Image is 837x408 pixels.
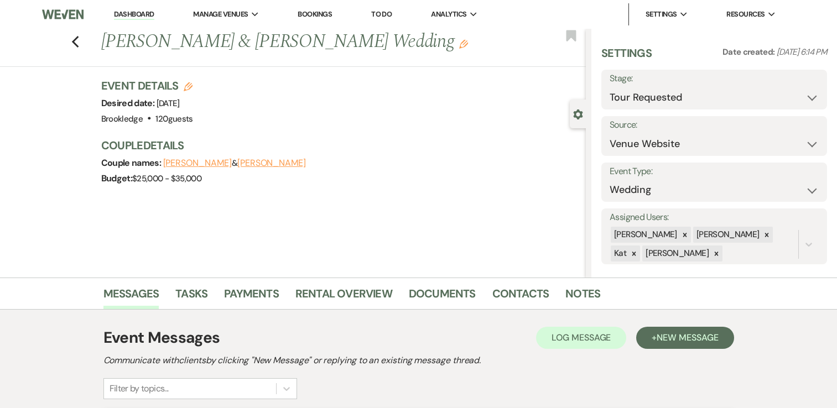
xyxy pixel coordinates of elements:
[610,164,819,180] label: Event Type:
[726,9,765,20] span: Resources
[224,285,279,309] a: Payments
[103,354,734,367] h2: Communicate with clients by clicking "New Message" or replying to an existing message thread.
[431,9,466,20] span: Analytics
[114,9,154,20] a: Dashboard
[409,285,476,309] a: Documents
[101,29,485,55] h1: [PERSON_NAME] & [PERSON_NAME] Wedding
[646,9,677,20] span: Settings
[101,172,133,184] span: Budget:
[163,158,306,169] span: &
[601,45,652,70] h3: Settings
[237,159,306,168] button: [PERSON_NAME]
[657,332,718,343] span: New Message
[155,113,193,124] span: 120 guests
[371,9,392,19] a: To Do
[536,327,626,349] button: Log Message
[298,9,332,19] a: Bookings
[610,117,819,133] label: Source:
[42,3,84,26] img: Weven Logo
[573,108,583,119] button: Close lead details
[175,285,207,309] a: Tasks
[636,327,734,349] button: +New Message
[642,245,710,261] div: [PERSON_NAME]
[552,332,611,343] span: Log Message
[565,285,600,309] a: Notes
[610,210,819,226] label: Assigned Users:
[611,245,628,261] div: Kat
[101,97,157,109] span: Desired date:
[492,285,549,309] a: Contacts
[103,285,159,309] a: Messages
[101,157,163,169] span: Couple names:
[103,326,220,349] h1: Event Messages
[777,46,827,57] span: [DATE] 6:14 PM
[101,78,193,93] h3: Event Details
[693,227,761,243] div: [PERSON_NAME]
[101,113,143,124] span: Brookledge
[157,98,180,109] span: [DATE]
[722,46,777,57] span: Date created:
[193,9,248,20] span: Manage Venues
[110,382,169,395] div: Filter by topics...
[295,285,392,309] a: Rental Overview
[611,227,679,243] div: [PERSON_NAME]
[163,159,232,168] button: [PERSON_NAME]
[132,173,201,184] span: $25,000 - $35,000
[101,138,575,153] h3: Couple Details
[459,39,468,49] button: Edit
[610,71,819,87] label: Stage:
